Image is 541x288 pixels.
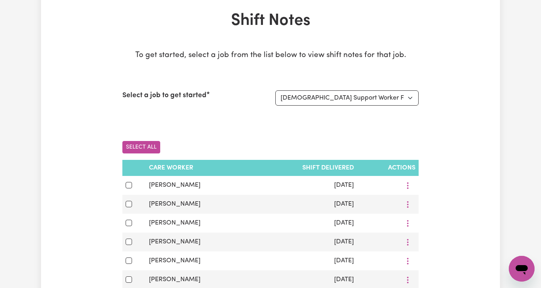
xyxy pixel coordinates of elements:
[400,274,415,286] button: More options
[252,233,357,251] td: [DATE]
[252,160,357,176] th: Shift delivered
[149,220,200,226] span: [PERSON_NAME]
[357,160,419,176] th: Actions
[252,251,357,270] td: [DATE]
[122,90,206,101] label: Select a job to get started
[400,217,415,229] button: More options
[149,182,200,188] span: [PERSON_NAME]
[149,165,193,171] span: Care Worker
[252,176,357,195] td: [DATE]
[252,214,357,233] td: [DATE]
[400,198,415,210] button: More options
[400,179,415,192] button: More options
[122,141,160,153] button: Select All
[149,201,200,207] span: [PERSON_NAME]
[122,50,419,61] p: To get started, select a job from the list below to view shift notes for that job.
[252,195,357,214] td: [DATE]
[149,257,200,264] span: [PERSON_NAME]
[149,239,200,245] span: [PERSON_NAME]
[400,236,415,248] button: More options
[122,11,419,31] h1: Shift Notes
[509,256,535,282] iframe: Button to launch messaging window
[400,255,415,267] button: More options
[149,276,200,283] span: [PERSON_NAME]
